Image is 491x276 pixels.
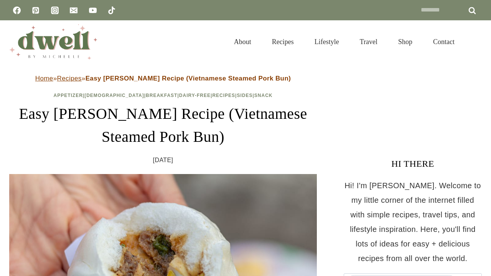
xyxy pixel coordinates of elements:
[304,28,349,55] a: Lifestyle
[53,93,272,98] span: | | | | | |
[57,75,82,82] a: Recipes
[262,28,304,55] a: Recipes
[53,93,82,98] a: Appetizer
[35,75,53,82] a: Home
[84,93,144,98] a: [DEMOGRAPHIC_DATA]
[9,102,317,148] h1: Easy [PERSON_NAME] Recipe (Vietnamese Steamed Pork Bun)
[9,3,25,18] a: Facebook
[66,3,81,18] a: Email
[86,75,291,82] strong: Easy [PERSON_NAME] Recipe (Vietnamese Steamed Pork Bun)
[153,154,173,166] time: [DATE]
[388,28,423,55] a: Shop
[35,75,291,82] span: » »
[179,93,211,98] a: Dairy-Free
[344,178,482,266] p: Hi! I'm [PERSON_NAME]. Welcome to my little corner of the internet filled with simple recipes, tr...
[28,3,43,18] a: Pinterest
[146,93,177,98] a: Breakfast
[423,28,465,55] a: Contact
[254,93,273,98] a: Snack
[469,35,482,48] button: View Search Form
[224,28,465,55] nav: Primary Navigation
[224,28,262,55] a: About
[212,93,235,98] a: Recipes
[237,93,252,98] a: Sides
[104,3,119,18] a: TikTok
[344,157,482,171] h3: HI THERE
[47,3,63,18] a: Instagram
[349,28,388,55] a: Travel
[9,24,97,59] img: DWELL by michelle
[85,3,101,18] a: YouTube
